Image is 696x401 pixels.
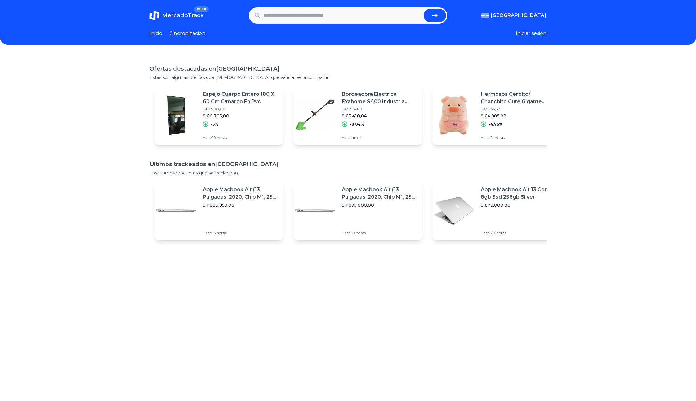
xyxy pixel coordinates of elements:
p: Bordeadora Electrica Exahome S400 Industria Nacional 400w 220v [342,90,417,105]
p: Hace 21 horas [481,135,556,140]
img: Featured image [154,94,198,137]
a: MercadoTrackBETA [149,11,204,20]
p: Hermosos Cerdito/ Chanchito Cute Gigante Kawai [481,90,556,105]
p: -5% [211,122,218,127]
a: Featured imageApple Macbook Air 13 Core I5 8gb Ssd 256gb Silver$ 678.000,00Hace 20 horas [432,181,561,240]
img: Featured image [293,189,337,232]
a: Featured imageApple Macbook Air (13 Pulgadas, 2020, Chip M1, 256 Gb De Ssd, 8 Gb De Ram) - Plata$... [154,181,283,240]
p: -4,76% [489,122,503,127]
p: Espejo Cuerpo Entero 180 X 60 Cm C/marco En Pvc [203,90,279,105]
p: $ 68.957,89 [342,107,417,112]
a: Sincronizacion [170,30,205,37]
p: $ 68.133,37 [481,107,556,112]
a: Inicio [149,30,162,37]
p: Hace 15 horas [203,231,279,236]
p: Apple Macbook Air (13 Pulgadas, 2020, Chip M1, 256 Gb De Ssd, 8 Gb De Ram) - Plata [203,186,279,201]
p: Apple Macbook Air 13 Core I5 8gb Ssd 256gb Silver [481,186,556,201]
h1: Ofertas destacadas en [GEOGRAPHIC_DATA] [149,64,547,73]
button: [GEOGRAPHIC_DATA] [481,12,547,19]
p: Hace 19 horas [203,135,279,140]
span: MercadoTrack [162,12,204,19]
a: Featured imageEspejo Cuerpo Entero 180 X 60 Cm C/marco En Pvc$ 63.900,00$ 60.705,00-5%Hace 19 horas [154,86,283,145]
a: Featured imageBordeadora Electrica Exahome S400 Industria Nacional 400w 220v$ 68.957,89$ 63.410,8... [293,86,422,145]
p: Hace 20 horas [481,231,556,236]
img: Featured image [432,189,476,232]
span: BETA [194,6,209,12]
p: Apple Macbook Air (13 Pulgadas, 2020, Chip M1, 256 Gb De Ssd, 8 Gb De Ram) - Plata [342,186,417,201]
p: $ 64.888,92 [481,113,556,119]
p: $ 678.000,00 [481,202,556,208]
a: Featured imageHermosos Cerdito/ Chanchito Cute Gigante Kawai$ 68.133,37$ 64.888,92-4,76%Hace 21 h... [432,86,561,145]
img: Featured image [293,94,337,137]
a: Featured imageApple Macbook Air (13 Pulgadas, 2020, Chip M1, 256 Gb De Ssd, 8 Gb De Ram) - Plata$... [293,181,422,240]
p: $ 1.803.859,06 [203,202,279,208]
h1: Ultimos trackeados en [GEOGRAPHIC_DATA] [149,160,547,169]
p: Estas son algunas ofertas que [DEMOGRAPHIC_DATA] que vale la pena compartir. [149,74,547,81]
img: MercadoTrack [149,11,159,20]
p: $ 63.410,84 [342,113,417,119]
img: Featured image [154,189,198,232]
p: $ 1.895.000,00 [342,202,417,208]
img: Featured image [432,94,476,137]
button: Iniciar sesion [516,30,547,37]
p: $ 60.705,00 [203,113,279,119]
p: Los ultimos productos que se trackearon. [149,170,547,176]
img: Argentina [481,13,489,18]
p: Hace 19 horas [342,231,417,236]
p: -8,04% [350,122,364,127]
p: $ 63.900,00 [203,107,279,112]
span: [GEOGRAPHIC_DATA] [491,12,547,19]
p: Hace un día [342,135,417,140]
